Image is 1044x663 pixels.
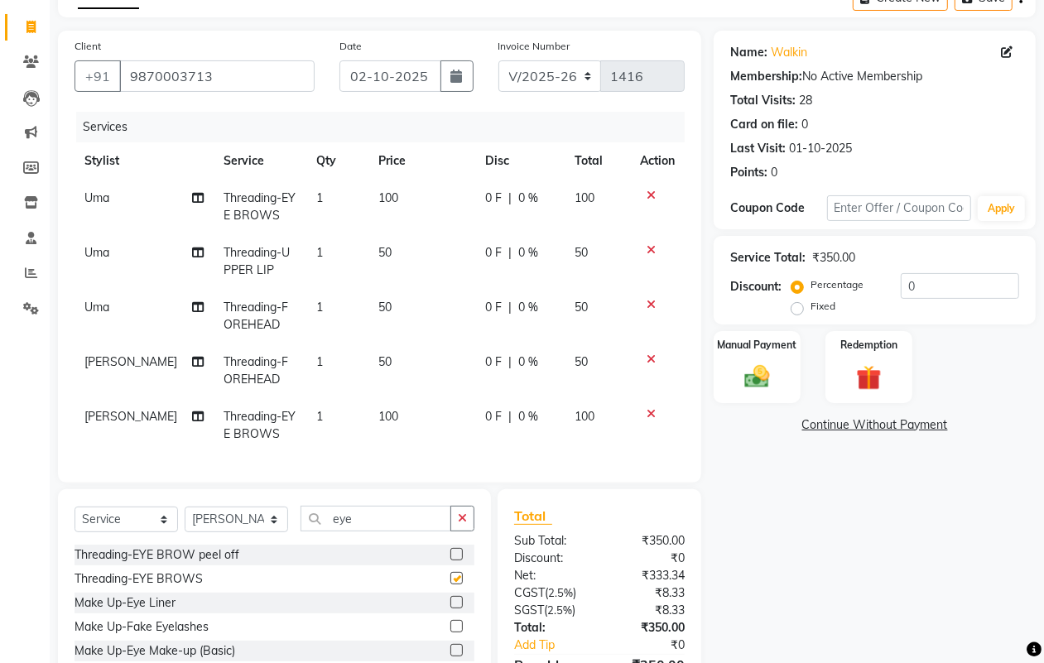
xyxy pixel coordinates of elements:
[224,300,288,332] span: Threading-FOREHEAD
[730,44,767,61] div: Name:
[317,245,324,260] span: 1
[224,190,296,223] span: Threading-EYE BROWS
[799,92,812,109] div: 28
[485,408,502,425] span: 0 F
[224,245,290,277] span: Threading-UPPER LIP
[378,409,398,424] span: 100
[518,190,538,207] span: 0 %
[599,532,697,550] div: ₹350.00
[508,299,512,316] span: |
[811,299,835,314] label: Fixed
[502,602,599,619] div: ( )
[730,68,802,85] div: Membership:
[630,142,685,180] th: Action
[75,570,203,588] div: Threading-EYE BROWS
[849,363,888,393] img: _gift.svg
[75,39,101,54] label: Client
[75,594,176,612] div: Make Up-Eye Liner
[84,409,177,424] span: [PERSON_NAME]
[378,190,398,205] span: 100
[812,249,855,267] div: ₹350.00
[547,603,572,617] span: 2.5%
[730,68,1019,85] div: No Active Membership
[75,60,121,92] button: +91
[771,44,807,61] a: Walkin
[575,409,594,424] span: 100
[730,116,798,133] div: Card on file:
[502,567,599,584] div: Net:
[811,277,864,292] label: Percentage
[84,300,109,315] span: Uma
[514,585,545,600] span: CGST
[801,116,808,133] div: 0
[119,60,315,92] input: Search by Name/Mobile/Email/Code
[730,140,786,157] div: Last Visit:
[75,142,214,180] th: Stylist
[717,416,1032,434] a: Continue Without Payment
[498,39,570,54] label: Invoice Number
[368,142,476,180] th: Price
[827,195,971,221] input: Enter Offer / Coupon Code
[978,196,1025,221] button: Apply
[502,584,599,602] div: ( )
[75,642,235,660] div: Make Up-Eye Make-up (Basic)
[599,602,697,619] div: ₹8.33
[339,39,362,54] label: Date
[616,637,697,654] div: ₹0
[84,245,109,260] span: Uma
[518,408,538,425] span: 0 %
[307,142,368,180] th: Qty
[475,142,565,180] th: Disc
[514,603,544,617] span: SGST
[508,408,512,425] span: |
[502,532,599,550] div: Sub Total:
[565,142,630,180] th: Total
[575,354,588,369] span: 50
[485,190,502,207] span: 0 F
[502,637,616,654] a: Add Tip
[789,140,852,157] div: 01-10-2025
[485,299,502,316] span: 0 F
[84,354,177,369] span: [PERSON_NAME]
[737,363,777,391] img: _cash.svg
[75,546,239,564] div: Threading-EYE BROW peel off
[730,249,806,267] div: Service Total:
[378,354,392,369] span: 50
[730,92,796,109] div: Total Visits:
[301,506,451,531] input: Search or Scan
[548,586,573,599] span: 2.5%
[317,190,324,205] span: 1
[214,142,306,180] th: Service
[730,164,767,181] div: Points:
[378,245,392,260] span: 50
[317,300,324,315] span: 1
[485,244,502,262] span: 0 F
[518,353,538,371] span: 0 %
[502,619,599,637] div: Total:
[518,299,538,316] span: 0 %
[317,409,324,424] span: 1
[730,278,782,295] div: Discount:
[718,338,797,353] label: Manual Payment
[508,244,512,262] span: |
[502,550,599,567] div: Discount:
[575,190,594,205] span: 100
[224,354,288,387] span: Threading-FOREHEAD
[575,245,588,260] span: 50
[317,354,324,369] span: 1
[599,619,697,637] div: ₹350.00
[599,567,697,584] div: ₹333.34
[508,190,512,207] span: |
[599,584,697,602] div: ₹8.33
[730,199,826,217] div: Coupon Code
[485,353,502,371] span: 0 F
[84,190,109,205] span: Uma
[840,338,897,353] label: Redemption
[508,353,512,371] span: |
[75,618,209,636] div: Make Up-Fake Eyelashes
[76,112,697,142] div: Services
[771,164,777,181] div: 0
[575,300,588,315] span: 50
[514,507,552,525] span: Total
[599,550,697,567] div: ₹0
